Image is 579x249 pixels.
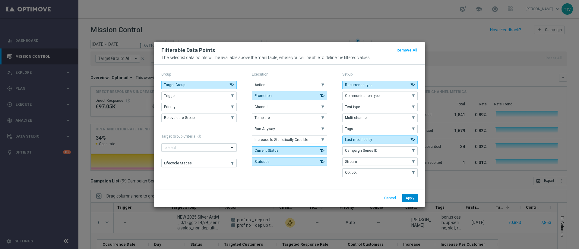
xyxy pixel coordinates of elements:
[252,146,327,155] button: Current Status
[345,138,372,142] span: Last modified by
[345,105,360,109] span: Test type
[252,81,327,89] button: Action
[164,161,192,165] span: Lifecycle Stages
[342,81,418,89] button: Recurrence type
[255,116,270,120] span: Template
[345,83,372,87] span: Recurrence type
[342,146,418,155] button: Campaign Series ID
[342,92,418,100] button: Communication type
[161,47,215,54] h2: Filterable Data Points
[252,103,327,111] button: Channel
[255,83,265,87] span: Action
[345,170,357,175] span: Optibot
[342,157,418,166] button: Stream
[252,135,327,144] button: Increase Is Statistically Credible
[342,135,418,144] button: Last modified by
[345,160,357,164] span: Stream
[252,125,327,133] button: Run Anyway
[345,127,353,131] span: Tags
[164,116,195,120] span: Re-evaluate Group
[161,81,237,89] button: Target Group
[342,114,418,122] button: Multi-channel
[255,160,270,164] span: Statuses
[255,105,268,109] span: Channel
[164,83,185,87] span: Target Group
[161,92,237,100] button: Trigger
[345,94,380,98] span: Communication type
[161,159,237,167] button: Lifecycle Stages
[164,94,176,98] span: Trigger
[161,134,237,139] h1: Target Group Criteria
[161,103,237,111] button: Priority
[402,194,418,202] button: Apply
[252,92,327,100] button: Promotion
[164,105,176,109] span: Priority
[161,114,237,122] button: Re-evaluate Group
[345,148,378,153] span: Campaign Series ID
[342,72,418,77] p: Set-up
[252,72,327,77] p: Execution
[345,116,368,120] span: Multi-channel
[396,47,418,54] button: Remove All
[342,103,418,111] button: Test type
[255,94,272,98] span: Promotion
[381,194,399,202] button: Cancel
[197,134,201,139] span: help_outline
[252,157,327,166] button: Statuses
[255,148,279,153] span: Current Status
[161,72,237,77] p: Group
[342,168,418,177] button: Optibot
[252,114,327,122] button: Template
[255,138,308,142] span: Increase Is Statistically Credible
[342,125,418,133] button: Tags
[161,55,418,60] p: The selected data points will be available above the main table, where you will be able to define...
[255,127,275,131] span: Run Anyway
